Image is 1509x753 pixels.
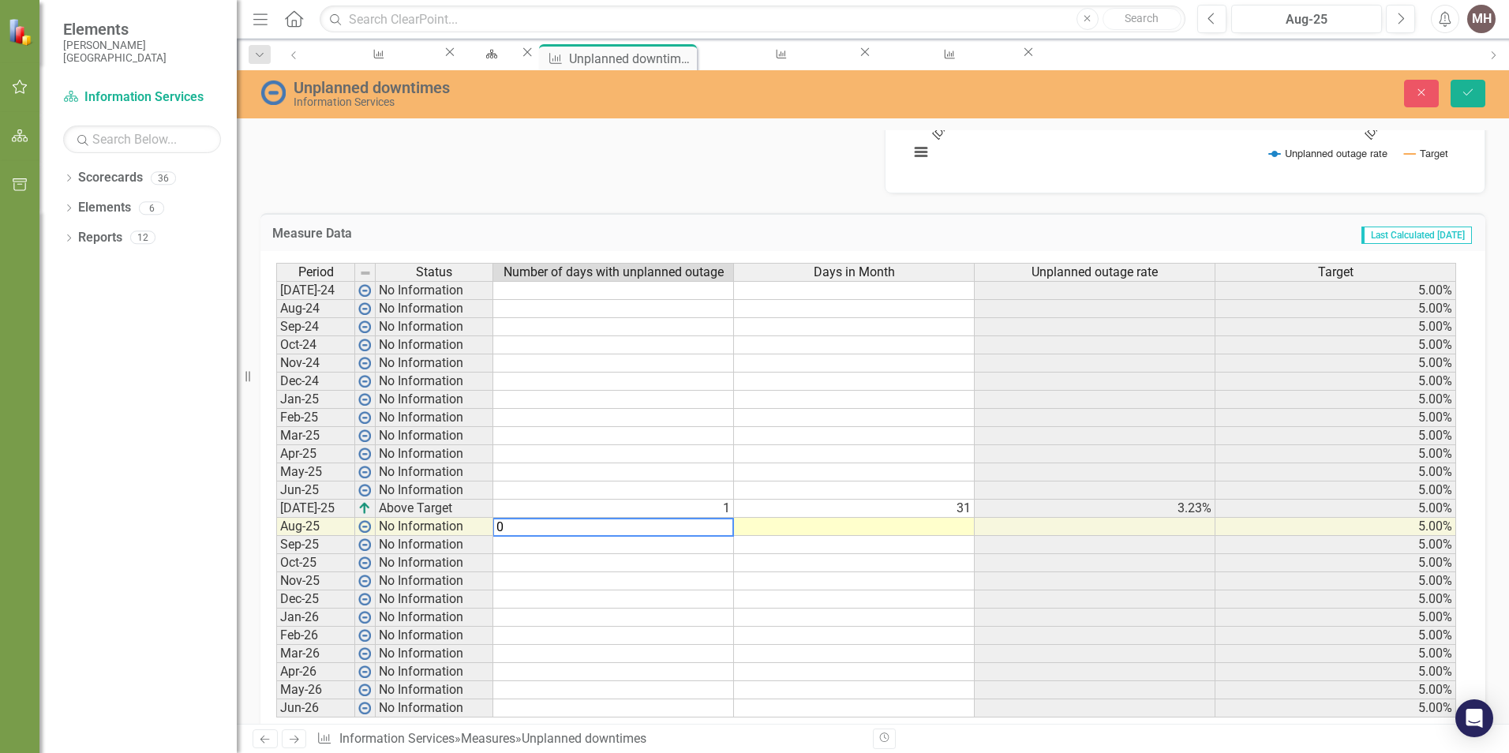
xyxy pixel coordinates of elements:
[276,354,355,373] td: Nov-24
[1215,463,1456,481] td: 5.00%
[376,554,493,572] td: No Information
[358,411,371,424] img: wPkqUstsMhMTgAAAABJRU5ErkJggg==
[358,448,371,460] img: wPkqUstsMhMTgAAAABJRU5ErkJggg==
[276,300,355,318] td: Aug-24
[358,284,371,297] img: wPkqUstsMhMTgAAAABJRU5ErkJggg==
[522,731,646,746] div: Unplanned downtimes
[298,265,334,279] span: Period
[376,354,493,373] td: No Information
[139,201,164,215] div: 6
[276,699,355,717] td: Jun-26
[359,267,372,279] img: 8DAGhfEEPCf229AAAAAElFTkSuQmCC
[376,645,493,663] td: No Information
[376,281,493,300] td: No Information
[376,536,493,554] td: No Information
[151,171,176,185] div: 36
[1215,663,1456,681] td: 5.00%
[376,409,493,427] td: No Information
[63,126,221,153] input: Search Below...
[1467,5,1496,33] div: MH
[1215,518,1456,536] td: 5.00%
[276,554,355,572] td: Oct-25
[1455,699,1493,737] div: Open Intercom Messenger
[272,227,772,241] h3: Measure Data
[358,393,371,406] img: wPkqUstsMhMTgAAAABJRU5ErkJggg==
[8,18,36,46] img: ClearPoint Strategy
[276,336,355,354] td: Oct-24
[358,357,371,369] img: wPkqUstsMhMTgAAAABJRU5ErkJggg==
[376,427,493,445] td: No Information
[320,6,1185,33] input: Search ClearPoint...
[1125,12,1159,24] span: Search
[358,684,371,696] img: wPkqUstsMhMTgAAAABJRU5ErkJggg==
[276,518,355,536] td: Aug-25
[276,627,355,645] td: Feb-26
[376,518,493,536] td: No Information
[276,427,355,445] td: Mar-25
[78,199,131,217] a: Elements
[358,575,371,587] img: wPkqUstsMhMTgAAAABJRU5ErkJggg==
[276,391,355,409] td: Jan-25
[358,466,371,478] img: wPkqUstsMhMTgAAAABJRU5ErkJggg==
[276,500,355,518] td: [DATE]-25
[358,629,371,642] img: wPkqUstsMhMTgAAAABJRU5ErkJggg==
[358,502,371,515] img: VmL+zLOWXp8NoCSi7l57Eu8eJ+4GWSi48xzEIItyGCrzKAg+GPZxiGYRiGYS7xC1jVADWlAHzkAAAAAElFTkSuQmCC
[1361,227,1472,244] span: Last Calculated [DATE]
[569,49,693,69] div: Unplanned downtimes
[1215,481,1456,500] td: 5.00%
[504,265,724,279] span: Number of days with unplanned outage
[276,373,355,391] td: Dec-24
[358,611,371,624] img: wPkqUstsMhMTgAAAABJRU5ErkJggg==
[1237,10,1376,29] div: Aug-25
[339,731,455,746] a: Information Services
[1215,391,1456,409] td: 5.00%
[376,445,493,463] td: No Information
[461,731,515,746] a: Measures
[276,318,355,336] td: Sep-24
[276,536,355,554] td: Sep-25
[63,88,221,107] a: Information Services
[276,463,355,481] td: May-25
[1215,627,1456,645] td: 5.00%
[358,375,371,388] img: wPkqUstsMhMTgAAAABJRU5ErkJggg==
[458,44,519,64] a: Default
[358,702,371,714] img: wPkqUstsMhMTgAAAABJRU5ErkJggg==
[376,373,493,391] td: No Information
[910,141,932,163] button: View chart menu, Chart
[376,318,493,336] td: No Information
[1215,645,1456,663] td: 5.00%
[358,538,371,551] img: wPkqUstsMhMTgAAAABJRU5ErkJggg==
[260,80,286,105] img: No Information
[376,627,493,645] td: No Information
[472,59,505,79] div: Default
[1215,336,1456,354] td: 5.00%
[376,572,493,590] td: No Information
[376,699,493,717] td: No Information
[276,609,355,627] td: Jan-26
[358,556,371,569] img: wPkqUstsMhMTgAAAABJRU5ErkJggg==
[78,169,143,187] a: Scorecards
[358,520,371,533] img: wPkqUstsMhMTgAAAABJRU5ErkJggg==
[276,590,355,609] td: Dec-25
[358,320,371,333] img: wPkqUstsMhMTgAAAABJRU5ErkJggg==
[1215,281,1456,300] td: 5.00%
[324,59,428,79] div: Work Order Completion
[276,409,355,427] td: Feb-25
[975,500,1215,518] td: 3.23%
[358,665,371,678] img: wPkqUstsMhMTgAAAABJRU5ErkJggg==
[358,647,371,660] img: wPkqUstsMhMTgAAAABJRU5ErkJggg==
[376,681,493,699] td: No Information
[276,481,355,500] td: Jun-25
[873,44,1020,64] a: Satisfaction survey scores
[276,681,355,699] td: May-26
[376,391,493,409] td: No Information
[358,429,371,442] img: wPkqUstsMhMTgAAAABJRU5ErkJggg==
[1215,373,1456,391] td: 5.00%
[1318,265,1354,279] span: Target
[1215,354,1456,373] td: 5.00%
[1215,572,1456,590] td: 5.00%
[63,39,221,65] small: [PERSON_NAME][GEOGRAPHIC_DATA]
[814,265,895,279] span: Days in Month
[358,302,371,315] img: wPkqUstsMhMTgAAAABJRU5ErkJggg==
[1215,609,1456,627] td: 5.00%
